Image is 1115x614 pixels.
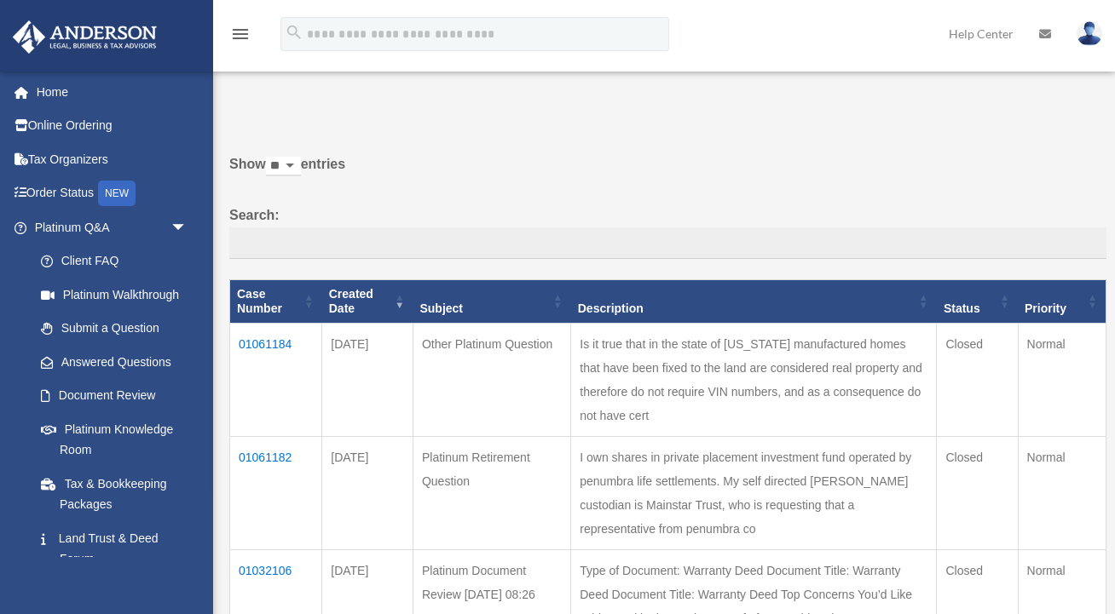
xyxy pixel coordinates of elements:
a: Platinum Walkthrough [24,278,205,312]
img: User Pic [1077,21,1102,46]
a: Client FAQ [24,244,205,278]
div: NEW [98,181,136,206]
a: Tax & Bookkeeping Packages [24,467,205,521]
a: Order StatusNEW [12,176,213,211]
th: Case Number: activate to sort column ascending [230,280,322,324]
a: Submit a Question [24,312,205,346]
th: Subject: activate to sort column ascending [413,280,570,324]
th: Created Date: activate to sort column ascending [322,280,413,324]
a: menu [230,30,251,44]
td: Other Platinum Question [413,323,570,436]
input: Search: [229,227,1106,260]
a: Online Ordering [12,109,213,143]
select: Showentries [266,157,301,176]
a: Land Trust & Deed Forum [24,521,205,576]
td: [DATE] [322,436,413,549]
th: Priority: activate to sort column ascending [1018,280,1106,324]
td: Is it true that in the state of [US_STATE] manufactured homes that have been fixed to the land ar... [571,323,937,436]
td: Platinum Retirement Question [413,436,570,549]
a: Platinum Q&Aarrow_drop_down [12,210,205,244]
label: Show entries [229,152,1106,193]
td: [DATE] [322,323,413,436]
a: Document Review [24,379,205,413]
a: Home [12,75,213,109]
td: I own shares in private placement investment fund operated by penumbra life settlements. My self ... [571,436,937,549]
i: search [285,23,303,42]
span: arrow_drop_down [170,210,205,245]
a: Tax Organizers [12,142,213,176]
td: Closed [937,323,1018,436]
td: 01061182 [230,436,322,549]
td: Normal [1018,436,1106,549]
img: Anderson Advisors Platinum Portal [8,20,162,54]
a: Answered Questions [24,345,196,379]
a: Platinum Knowledge Room [24,412,205,467]
td: Normal [1018,323,1106,436]
i: menu [230,24,251,44]
td: 01061184 [230,323,322,436]
td: Closed [937,436,1018,549]
th: Description: activate to sort column ascending [571,280,937,324]
label: Search: [229,204,1106,260]
th: Status: activate to sort column ascending [937,280,1018,324]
